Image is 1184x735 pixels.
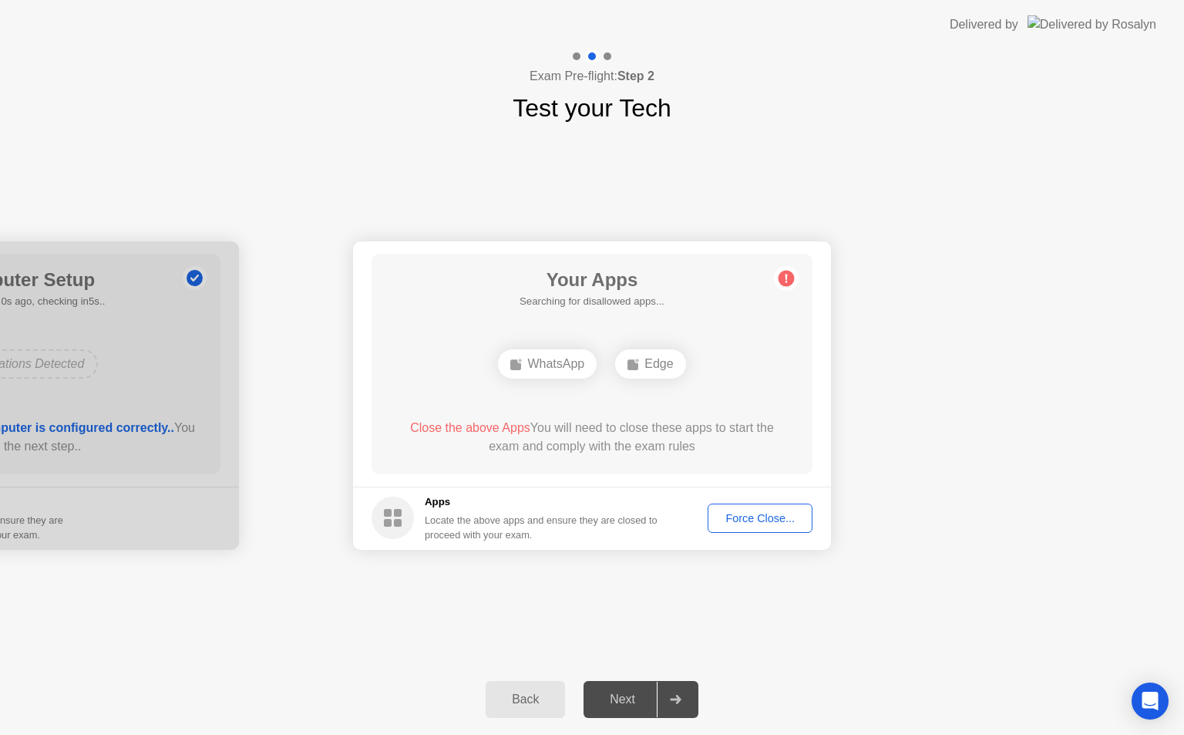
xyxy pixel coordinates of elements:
[513,89,671,126] h1: Test your Tech
[490,693,560,706] div: Back
[950,15,1018,34] div: Delivered by
[588,693,657,706] div: Next
[1132,683,1169,720] div: Open Intercom Messenger
[520,294,664,309] h5: Searching for disallowed apps...
[498,349,597,379] div: WhatsApp
[708,504,812,533] button: Force Close...
[425,513,658,542] div: Locate the above apps and ensure they are closed to proceed with your exam.
[410,421,530,434] span: Close the above Apps
[617,69,654,83] b: Step 2
[713,512,807,524] div: Force Close...
[425,494,658,510] h5: Apps
[486,681,565,718] button: Back
[520,266,664,294] h1: Your Apps
[1028,15,1156,33] img: Delivered by Rosalyn
[394,419,791,456] div: You will need to close these apps to start the exam and comply with the exam rules
[615,349,685,379] div: Edge
[584,681,698,718] button: Next
[530,67,654,86] h4: Exam Pre-flight:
